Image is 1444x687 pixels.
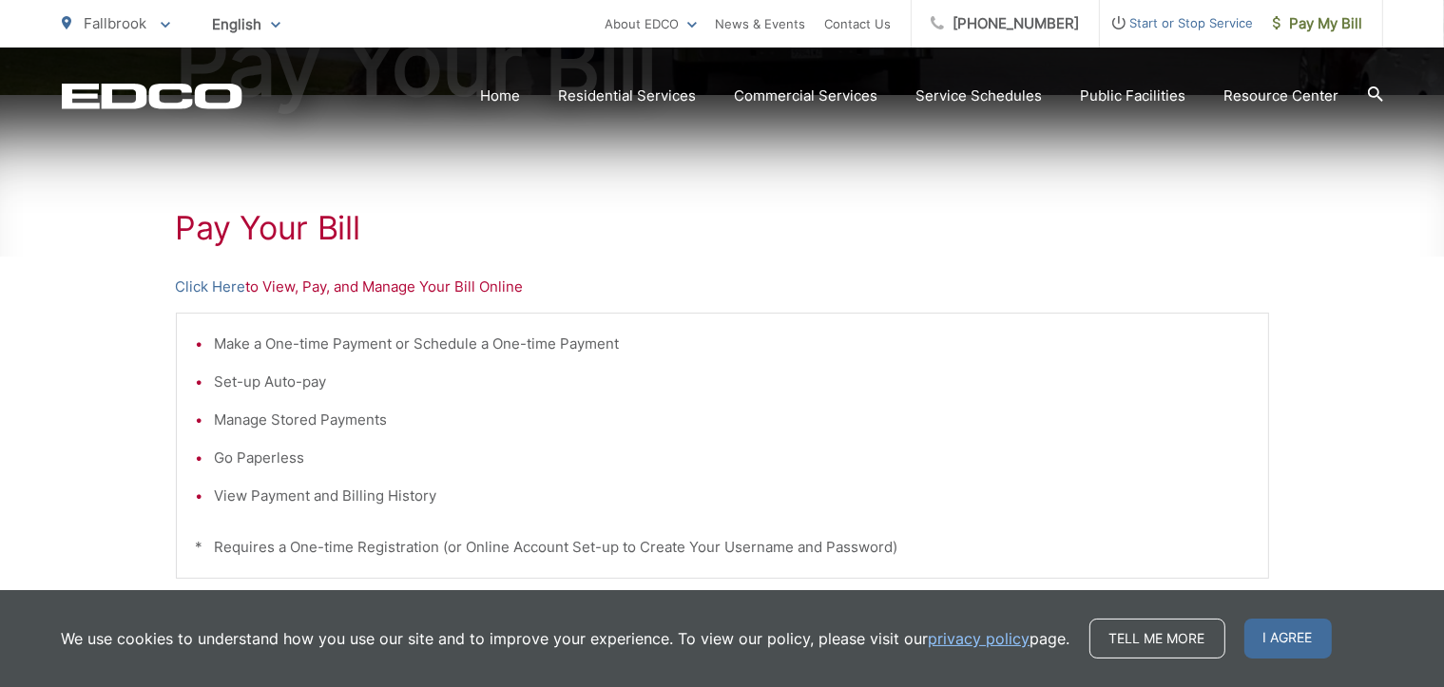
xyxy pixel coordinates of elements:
[196,536,1249,559] p: * Requires a One-time Registration (or Online Account Set-up to Create Your Username and Password)
[1224,85,1339,107] a: Resource Center
[716,12,806,35] a: News & Events
[176,276,1269,298] p: to View, Pay, and Manage Your Bill Online
[62,83,242,109] a: EDCD logo. Return to the homepage.
[481,85,521,107] a: Home
[1273,12,1363,35] span: Pay My Bill
[176,209,1269,247] h1: Pay Your Bill
[559,85,697,107] a: Residential Services
[735,85,878,107] a: Commercial Services
[606,12,697,35] a: About EDCO
[916,85,1043,107] a: Service Schedules
[199,8,295,41] span: English
[215,333,1249,355] li: Make a One-time Payment or Schedule a One-time Payment
[85,14,147,32] span: Fallbrook
[215,371,1249,393] li: Set-up Auto-pay
[929,627,1030,650] a: privacy policy
[215,447,1249,469] li: Go Paperless
[176,276,246,298] a: Click Here
[215,485,1249,507] li: View Payment and Billing History
[825,12,892,35] a: Contact Us
[215,409,1249,431] li: Manage Stored Payments
[62,627,1070,650] p: We use cookies to understand how you use our site and to improve your experience. To view our pol...
[1089,619,1225,658] a: Tell me more
[1081,85,1186,107] a: Public Facilities
[1244,619,1332,658] span: I agree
